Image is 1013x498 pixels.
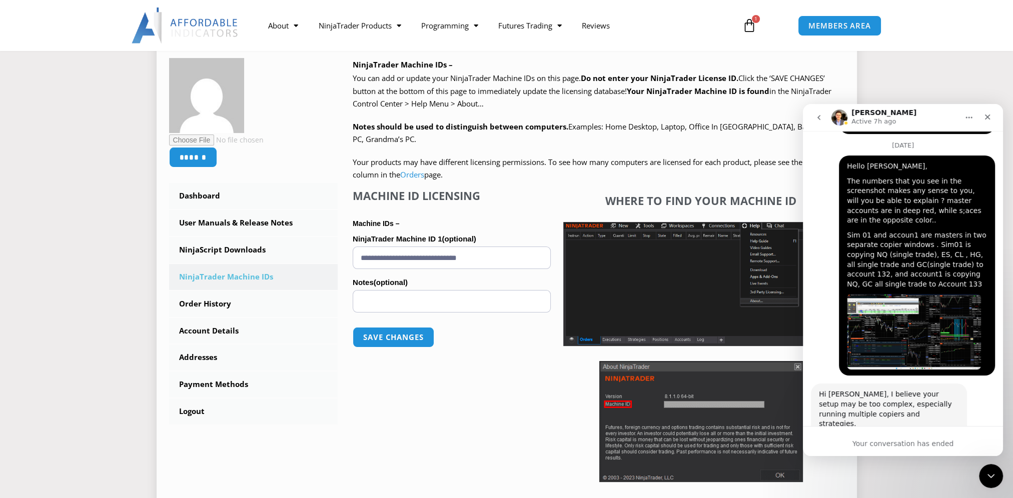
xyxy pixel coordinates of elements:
strong: Machine IDs – [353,219,399,227]
b: NinjaTrader Machine IDs – [353,59,453,69]
a: Programming [411,14,488,37]
iframe: Intercom live chat [803,104,1003,456]
nav: Menu [258,14,730,37]
div: Hi [PERSON_NAME], I believe your setup may be too complex, especially running multiple copiers an... [8,279,164,365]
img: 19b280898f3687ba2133f432038831e714c1f8347bfdf76545eda7ae1b8383ec [169,58,244,133]
span: (optional) [442,234,476,243]
nav: Account pages [169,183,338,424]
h4: Machine ID Licensing [353,189,551,202]
img: Screenshot 2025-01-17 1155544 | Affordable Indicators – NinjaTrader [563,222,838,346]
a: Addresses [169,344,338,370]
a: Dashboard [169,183,338,209]
h4: Where to find your Machine ID [563,194,838,207]
a: Reviews [571,14,619,37]
a: Order History [169,291,338,317]
div: Hi [PERSON_NAME], I believe your setup may be too complex, especially running multiple copiers an... [16,285,156,324]
a: Payment Methods [169,371,338,397]
span: (optional) [374,278,408,286]
span: Examples: Home Desktop, Laptop, Office In [GEOGRAPHIC_DATA], Basement PC, Grandma’s PC. [353,121,832,144]
div: David says… [8,279,192,373]
label: Notes [353,275,551,290]
span: Click the ‘SAVE CHANGES’ button at the bottom of this page to immediately update the licensing da... [353,73,831,108]
iframe: Intercom live chat [979,464,1003,488]
b: Do not enter your NinjaTrader License ID. [581,73,738,83]
label: NinjaTrader Machine ID 1 [353,231,551,246]
span: You can add or update your NinjaTrader Machine IDs on this page. [353,73,581,83]
span: Your products may have different licensing permissions. To see how many computers are licensed fo... [353,157,831,180]
img: LogoAI | Affordable Indicators – NinjaTrader [132,7,239,43]
strong: Notes should be used to distinguish between computers. [353,121,568,131]
span: MEMBERS AREA [808,22,871,29]
img: Screenshot 2025-01-17 114931 | Affordable Indicators – NinjaTrader [599,361,803,482]
a: User Manuals & Release Notes [169,210,338,236]
a: Futures Trading [488,14,571,37]
a: Account Details [169,318,338,344]
a: About [258,14,308,37]
strong: Your NinjaTrader Machine ID is found [627,86,769,96]
span: 1 [752,15,760,23]
a: NinjaTrader Machine IDs [169,264,338,290]
a: Logout [169,398,338,424]
a: NinjaTrader Products [308,14,411,37]
a: 1 [727,11,771,40]
a: MEMBERS AREA [798,15,881,36]
a: Orders [400,169,424,179]
a: NinjaScript Downloads [169,237,338,263]
button: Save changes [353,327,434,347]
